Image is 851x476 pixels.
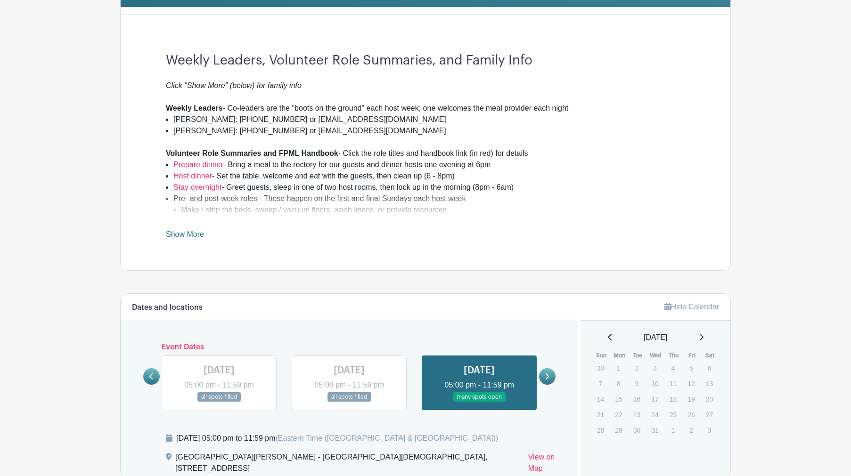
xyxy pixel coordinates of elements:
strong: Weekly Leaders [166,104,223,112]
p: 24 [647,407,663,422]
th: Tue [629,351,647,360]
a: Prepare dinner [173,161,223,169]
h3: Weekly Leaders, Volunteer Role Summaries, and Family Info [166,53,685,69]
p: 26 [683,407,699,422]
p: 3 [647,361,663,375]
p: 3 [702,423,717,437]
p: 5 [683,361,699,375]
p: 11 [665,376,681,391]
li: - Bring a meal to the rectory for our guests and dinner hosts one evening at 6pm [173,159,685,170]
p: 30 [629,423,645,437]
th: Fri [683,351,701,360]
p: 21 [593,407,608,422]
p: 30 [593,361,608,375]
p: 15 [611,392,626,406]
th: Mon [610,351,629,360]
li: Pre- and post-week roles - These happen on the first and final Sundays each host week [173,193,685,227]
p: 13 [702,376,717,391]
p: 25 [665,407,681,422]
p: 27 [702,407,717,422]
li: See individual signups for details [181,216,685,227]
p: 2 [683,423,699,437]
li: - Greet guests, sleep in one of two host rooms, then lock up in the morning (8pm - 6am) [173,182,685,193]
p: 8 [611,376,626,391]
p: 1 [611,361,626,375]
a: Host dinner [173,172,212,180]
p: 1 [665,423,681,437]
p: 31 [647,423,663,437]
th: Sat [701,351,720,360]
div: - Click the role titles and handbook link (in red) for details [166,148,685,159]
p: 18 [665,392,681,406]
th: Sun [592,351,611,360]
p: 4 [665,361,681,375]
a: Hide Calendar [664,303,719,311]
p: 29 [611,423,626,437]
p: 7 [593,376,608,391]
th: Wed [646,351,665,360]
p: 22 [611,407,626,422]
p: 16 [629,392,645,406]
p: 14 [593,392,608,406]
span: [DATE] [644,332,667,343]
strong: Volunteer Role Summaries and FPML Handbook [166,149,338,157]
p: 17 [647,392,663,406]
p: 20 [702,392,717,406]
p: 12 [683,376,699,391]
span: (Eastern Time ([GEOGRAPHIC_DATA] & [GEOGRAPHIC_DATA])) [275,434,498,442]
li: [PERSON_NAME]: [PHONE_NUMBER] or [EMAIL_ADDRESS][DOMAIN_NAME] [173,114,685,125]
li: Make / strip the beds, sweep / vacuum floors, wash linens, or provide resources [181,204,685,216]
p: 10 [647,376,663,391]
p: 9 [629,376,645,391]
p: 23 [629,407,645,422]
h6: Event Dates [160,343,539,352]
p: 6 [702,361,717,375]
h6: Dates and locations [132,303,203,312]
li: - Set the table, welcome and eat with the guests, then clean up (6 - 8pm) [173,170,685,182]
li: [PERSON_NAME]: [PHONE_NUMBER] or [EMAIL_ADDRESS][DOMAIN_NAME] [173,125,685,137]
div: - Co-leaders are the "boots on the ground" each host week; one welcomes the meal provider each night [166,103,685,114]
a: Stay overnight [173,183,221,191]
p: 19 [683,392,699,406]
p: 2 [629,361,645,375]
em: Click "Show More" (below) for family info [166,81,302,89]
div: [DATE] 05:00 pm to 11:59 pm [176,433,498,444]
p: 28 [593,423,608,437]
th: Thu [665,351,683,360]
a: Show More [166,230,204,242]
